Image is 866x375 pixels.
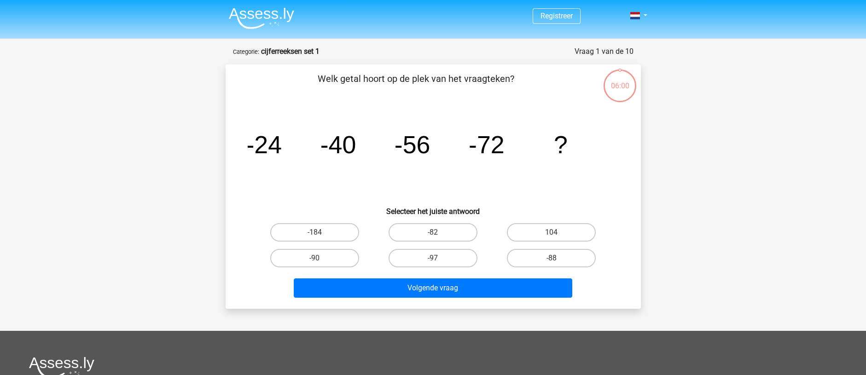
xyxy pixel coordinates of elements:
small: Categorie: [233,48,259,55]
tspan: ? [554,131,568,158]
a: Registreer [541,12,573,20]
tspan: -72 [469,131,505,158]
div: Vraag 1 van de 10 [575,46,634,57]
label: -184 [270,223,359,242]
label: -82 [389,223,477,242]
img: Assessly [229,7,294,29]
strong: cijferreeksen set 1 [261,47,320,56]
tspan: -56 [394,131,430,158]
tspan: -24 [246,131,282,158]
h6: Selecteer het juiste antwoord [240,200,626,216]
tspan: -40 [320,131,356,158]
label: -88 [507,249,596,267]
button: Volgende vraag [294,278,572,298]
label: -97 [389,249,477,267]
label: 104 [507,223,596,242]
div: 06:00 [603,69,637,92]
label: -90 [270,249,359,267]
p: Welk getal hoort op de plek van het vraagteken? [240,72,592,99]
